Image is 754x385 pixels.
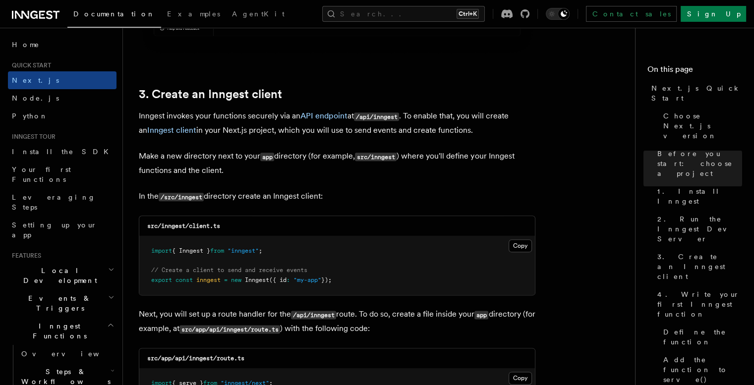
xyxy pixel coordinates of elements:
[139,189,535,204] p: In the directory create an Inngest client:
[232,10,285,18] span: AgentKit
[546,8,570,20] button: Toggle dark mode
[147,355,244,362] code: src/app/api/inngest/route.ts
[8,252,41,260] span: Features
[167,10,220,18] span: Examples
[21,350,123,358] span: Overview
[293,276,321,283] span: "my-app"
[151,267,307,274] span: // Create a client to send and receive events
[12,221,97,239] span: Setting up your app
[647,63,742,79] h4: On this page
[172,247,210,254] span: { Inngest }
[12,76,59,84] span: Next.js
[245,276,269,283] span: Inngest
[210,247,224,254] span: from
[8,289,116,317] button: Events & Triggers
[8,133,56,141] span: Inngest tour
[159,193,204,201] code: /src/inngest
[659,323,742,351] a: Define the function
[300,111,348,120] a: API endpoint
[8,262,116,289] button: Local Development
[509,239,532,252] button: Copy
[151,247,172,254] span: import
[8,161,116,188] a: Your first Functions
[657,214,742,244] span: 2. Run the Inngest Dev Server
[196,276,221,283] span: inngest
[12,40,40,50] span: Home
[147,222,220,229] code: src/inngest/client.ts
[321,276,332,283] span: });
[657,252,742,281] span: 3. Create an Inngest client
[8,188,116,216] a: Leveraging Steps
[161,3,226,27] a: Examples
[179,325,280,333] code: src/app/api/inngest/route.ts
[8,266,108,285] span: Local Development
[12,193,96,211] span: Leveraging Steps
[151,276,172,283] span: export
[8,321,107,341] span: Inngest Functions
[659,107,742,145] a: Choose Next.js version
[474,311,488,319] code: app
[269,276,287,283] span: ({ id
[8,36,116,54] a: Home
[663,111,742,141] span: Choose Next.js version
[224,276,228,283] span: =
[226,3,290,27] a: AgentKit
[139,109,535,137] p: Inngest invokes your functions securely via an at . To enable that, you will create an in your Ne...
[228,247,259,254] span: "inngest"
[73,10,155,18] span: Documentation
[12,112,48,120] span: Python
[8,216,116,244] a: Setting up your app
[586,6,677,22] a: Contact sales
[17,345,116,363] a: Overview
[231,276,241,283] span: new
[67,3,161,28] a: Documentation
[8,143,116,161] a: Install the SDK
[8,71,116,89] a: Next.js
[287,276,290,283] span: :
[355,153,397,161] code: src/inngest
[354,112,399,121] code: /api/inngest
[509,372,532,385] button: Copy
[657,289,742,319] span: 4. Write your first Inngest function
[175,276,193,283] span: const
[139,307,535,336] p: Next, you will set up a route handler for the route. To do so, create a file inside your director...
[651,83,742,103] span: Next.js Quick Start
[653,248,742,285] a: 3. Create an Inngest client
[653,145,742,182] a: Before you start: choose a project
[653,285,742,323] a: 4. Write your first Inngest function
[291,311,336,319] code: /api/inngest
[657,149,742,178] span: Before you start: choose a project
[663,327,742,347] span: Define the function
[647,79,742,107] a: Next.js Quick Start
[653,182,742,210] a: 1. Install Inngest
[8,293,108,313] span: Events & Triggers
[260,153,274,161] code: app
[8,317,116,345] button: Inngest Functions
[657,186,742,206] span: 1. Install Inngest
[8,89,116,107] a: Node.js
[663,355,742,385] span: Add the function to serve()
[322,6,485,22] button: Search...Ctrl+K
[8,107,116,125] a: Python
[681,6,746,22] a: Sign Up
[139,87,282,101] a: 3. Create an Inngest client
[147,125,196,135] a: Inngest client
[457,9,479,19] kbd: Ctrl+K
[653,210,742,248] a: 2. Run the Inngest Dev Server
[12,94,59,102] span: Node.js
[139,149,535,177] p: Make a new directory next to your directory (for example, ) where you'll define your Inngest func...
[12,148,115,156] span: Install the SDK
[8,61,51,69] span: Quick start
[12,165,71,183] span: Your first Functions
[259,247,262,254] span: ;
